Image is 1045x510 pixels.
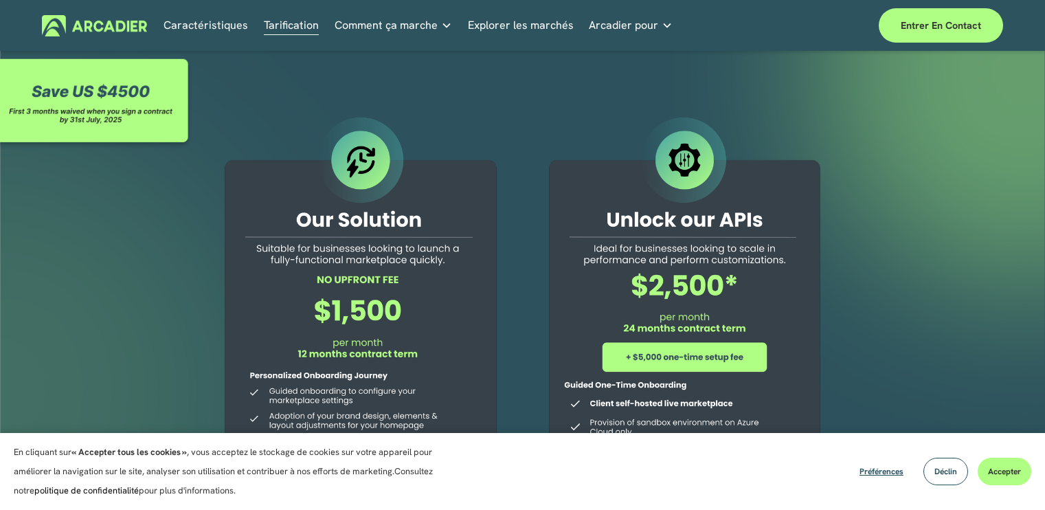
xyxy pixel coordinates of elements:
[849,458,914,485] button: Préférences
[164,18,248,32] font: Caractéristiques
[164,15,248,36] a: Caractéristiques
[264,18,319,32] font: Tarification
[71,446,187,458] font: « Accepter tous les cookies »
[468,15,574,36] a: Explorer les marchés
[923,458,968,485] button: Déclin
[976,444,1045,510] iframe: Chat Widget
[335,15,452,36] a: liste déroulante des dossiers
[335,18,438,32] font: Comment ça marche
[42,15,147,36] img: Arcadier
[468,18,574,32] font: Explorer les marchés
[934,466,957,477] font: Déclin
[14,446,71,458] font: En cliquant sur
[264,15,319,36] a: Tarification
[859,466,903,477] font: Préférences
[139,485,236,496] font: pour plus d'informations.
[901,19,981,32] font: Entrer en contact
[879,8,1003,43] a: Entrer en contact
[589,18,658,32] font: Arcadier pour
[589,15,673,36] a: liste déroulante des dossiers
[34,485,139,496] a: politique de confidentialité
[14,446,432,477] font: , vous acceptez le stockage de cookies sur votre appareil pour améliorer la navigation sur le sit...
